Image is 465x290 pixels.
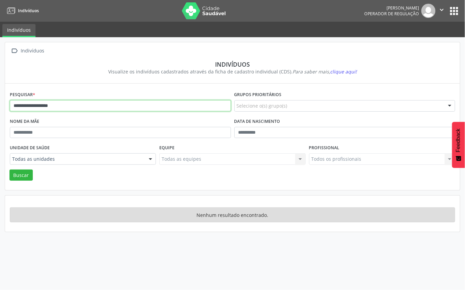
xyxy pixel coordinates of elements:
div: Visualize os indivíduos cadastrados através da ficha de cadastro individual (CDS). [15,68,450,75]
button: Buscar [9,170,33,181]
label: Grupos prioritários [234,90,282,100]
button:  [436,4,448,18]
label: Unidade de saúde [10,143,50,153]
div: Indivíduos [15,61,450,68]
span: clique aqui! [330,68,357,75]
div: Nenhum resultado encontrado. [10,207,455,222]
span: Selecione o(s) grupo(s) [237,102,287,109]
div: [PERSON_NAME] [364,5,419,11]
button: Feedback - Mostrar pesquisa [452,122,465,168]
a:  Indivíduos [10,46,46,56]
label: Data de nascimento [234,116,280,127]
span: Todas as unidades [12,156,142,162]
div: Indivíduos [20,46,46,56]
span: Indivíduos [18,8,39,14]
i:  [438,6,446,14]
label: Pesquisar [10,90,35,100]
i: Para saber mais, [293,68,357,75]
label: Equipe [159,143,175,153]
img: img [421,4,436,18]
label: Profissional [309,143,340,153]
i:  [10,46,20,56]
a: Indivíduos [2,24,36,37]
label: Nome da mãe [10,116,39,127]
button: apps [448,5,460,17]
span: Feedback [456,129,462,152]
a: Indivíduos [5,5,39,16]
span: Operador de regulação [364,11,419,17]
